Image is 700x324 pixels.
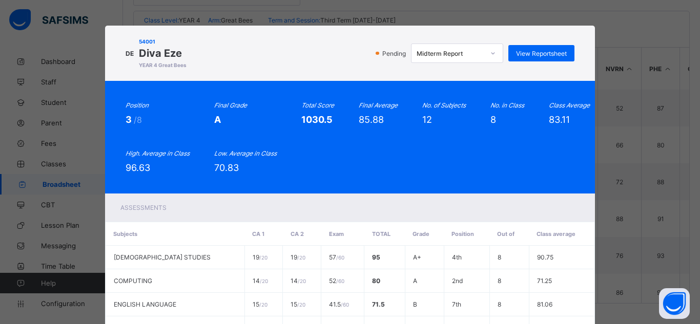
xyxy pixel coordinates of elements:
[452,253,462,261] span: 4th
[291,253,305,261] span: 19
[659,288,690,319] button: Open asap
[259,254,267,261] span: / 20
[372,230,390,237] span: Total
[537,300,552,308] span: 81.06
[359,101,398,109] i: Final Average
[549,114,570,125] span: 83.11
[497,230,514,237] span: Out of
[498,300,501,308] span: 8
[452,300,461,308] span: 7th
[214,162,239,173] span: 70.83
[253,277,268,285] span: 14
[329,300,349,308] span: 41.5
[413,230,429,237] span: Grade
[126,101,149,109] i: Position
[329,230,344,237] span: Exam
[329,277,344,285] span: 52
[498,253,501,261] span: 8
[422,114,432,125] span: 12
[214,149,277,157] i: Low. Average in Class
[291,300,305,308] span: 15
[329,253,344,261] span: 57
[301,101,334,109] i: Total Score
[372,300,385,308] span: 71.5
[291,230,304,237] span: CA 2
[490,101,524,109] i: No. in Class
[537,277,552,285] span: 71.25
[297,254,305,261] span: / 20
[381,50,409,57] span: Pending
[516,50,567,57] span: View Reportsheet
[260,278,268,284] span: / 20
[298,278,306,284] span: / 20
[336,278,344,284] span: / 60
[253,253,267,261] span: 19
[126,50,134,57] span: DE
[417,50,484,57] div: Midterm Report
[139,38,187,45] span: 54001
[413,277,417,285] span: A
[549,101,590,109] i: Class Average
[498,277,501,285] span: 8
[114,253,211,261] span: [DEMOGRAPHIC_DATA] STUDIES
[452,277,463,285] span: 2nd
[372,253,380,261] span: 95
[134,115,142,125] span: /8
[259,301,267,308] span: / 20
[114,277,152,285] span: COMPUTING
[372,277,380,285] span: 80
[214,114,221,125] span: A
[126,149,190,157] i: High. Average in Class
[301,114,333,125] span: 1030.5
[413,300,417,308] span: B
[537,230,575,237] span: Class average
[341,301,349,308] span: / 60
[537,253,553,261] span: 90.75
[214,101,247,109] i: Final Grade
[490,114,496,125] span: 8
[139,62,187,68] span: YEAR 4 Great Bees
[291,277,306,285] span: 14
[297,301,305,308] span: / 20
[126,162,150,173] span: 96.63
[139,47,187,59] span: Diva Eze
[359,114,384,125] span: 85.88
[451,230,474,237] span: Position
[253,300,267,308] span: 15
[120,204,167,211] span: Assessments
[422,101,466,109] i: No. of Subjects
[113,230,137,237] span: Subjects
[336,254,344,261] span: / 60
[114,300,176,308] span: ENGLISH LANGUAGE
[252,230,264,237] span: CA 1
[413,253,421,261] span: A+
[126,114,134,125] span: 3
